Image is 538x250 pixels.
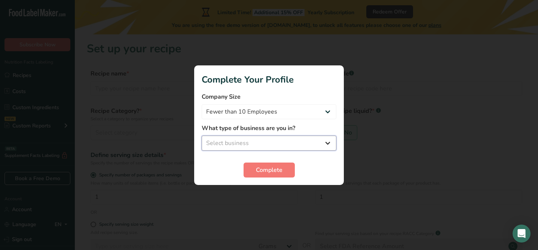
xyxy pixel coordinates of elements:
[513,225,531,243] div: Open Intercom Messenger
[244,163,295,178] button: Complete
[202,73,336,86] h1: Complete Your Profile
[202,124,336,133] label: What type of business are you in?
[202,92,336,101] label: Company Size
[256,166,282,175] span: Complete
